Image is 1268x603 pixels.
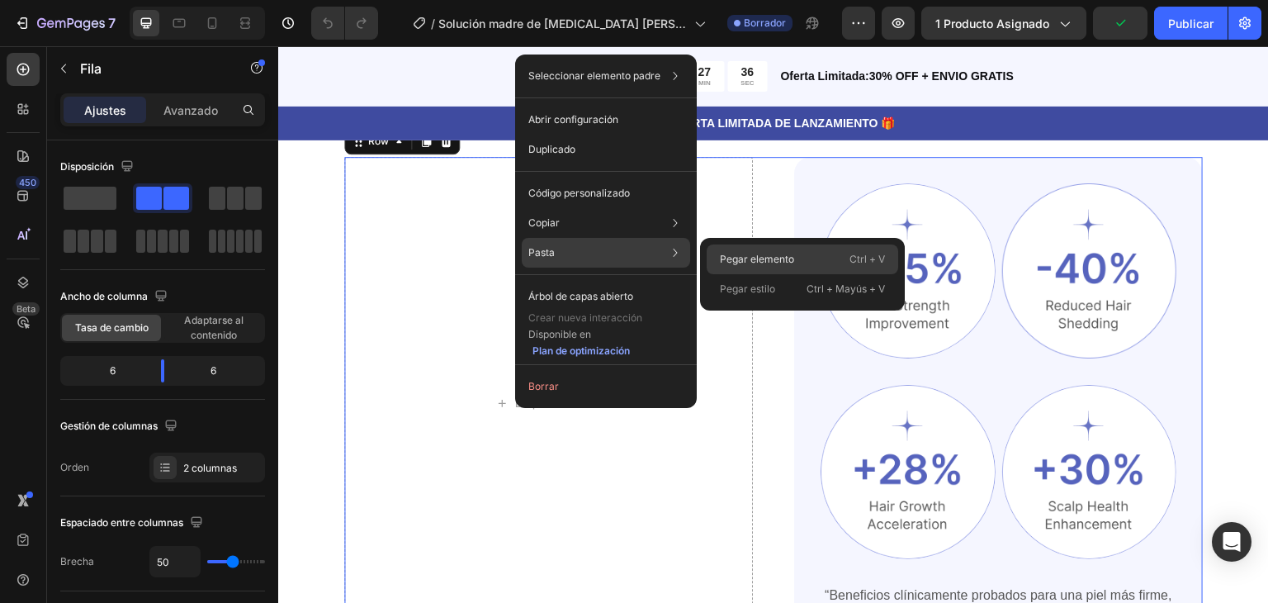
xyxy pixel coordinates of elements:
[19,177,36,188] font: 450
[87,88,114,102] div: Row
[60,555,94,567] font: Brecha
[935,17,1049,31] font: 1 producto asignado
[528,246,555,259] font: Pasta
[720,253,794,265] font: Pegar elemento
[108,15,116,31] font: 7
[528,216,560,229] font: Copiar
[528,143,575,155] font: Duplicado
[60,420,158,432] font: Gestión de columnas
[542,339,717,514] img: gempages_578539391736087163-491efa62-5613-4c85-bf85-2615a7415c42.png
[211,364,216,377] font: 6
[60,160,114,173] font: Disposición
[80,59,220,78] p: Fila
[849,253,885,265] font: Ctrl + V
[163,103,218,117] font: Avanzado
[110,364,116,377] font: 6
[744,17,786,29] font: Borrador
[528,187,630,199] font: Código personalizado
[528,69,660,82] font: Seleccionar elemento padre
[184,314,244,341] font: Adaptarse al contenido
[311,7,378,40] div: Deshacer/Rehacer
[7,7,123,40] button: 7
[17,303,35,315] font: Beta
[544,541,897,576] p: “Beneficios clínicamente probados para una piel más firme, suave y radiante.”
[60,516,183,529] font: Espaciado entre columnas
[522,372,690,401] button: Borrar
[724,137,899,312] img: gempages_578539391736087163-b103c563-ea83-4883-b88a-2eafec566c47.png
[720,283,775,295] font: Pegar estilo
[528,380,559,392] font: Borrar
[528,328,591,340] font: Disponible en
[542,137,717,312] img: gempages_578539391736087163-e06aefb3-006e-4a52-989b-2b4a2281dfc8.png
[532,343,631,359] button: Plan de optimización
[431,17,435,31] font: /
[528,113,618,126] font: Abrir configuración
[80,60,102,77] font: Fila
[528,311,642,324] font: Crear nueva interacción
[1168,17,1214,31] font: Publicar
[528,290,633,302] font: Árbol de capas abierto
[150,547,200,577] input: Auto
[60,461,89,473] font: Orden
[1212,522,1251,562] div: Abrir Intercom Messenger
[84,103,126,117] font: Ajustes
[60,290,148,302] font: Ancho de columna
[75,321,149,334] font: Tasa de cambio
[724,339,899,514] img: gempages_578539391736087163-bc18ef34-fcad-40b2-8d45-b4228db71677.png
[1154,7,1228,40] button: Publicar
[807,283,885,295] font: Ctrl + Mayús + V
[183,462,237,474] font: 2 columnas
[532,344,630,357] font: Plan de optimización
[278,46,1268,603] iframe: Área de diseño
[438,17,686,48] font: Solución madre de [MEDICAL_DATA] [PERSON_NAME] antiarrugas
[921,7,1086,40] button: 1 producto asignado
